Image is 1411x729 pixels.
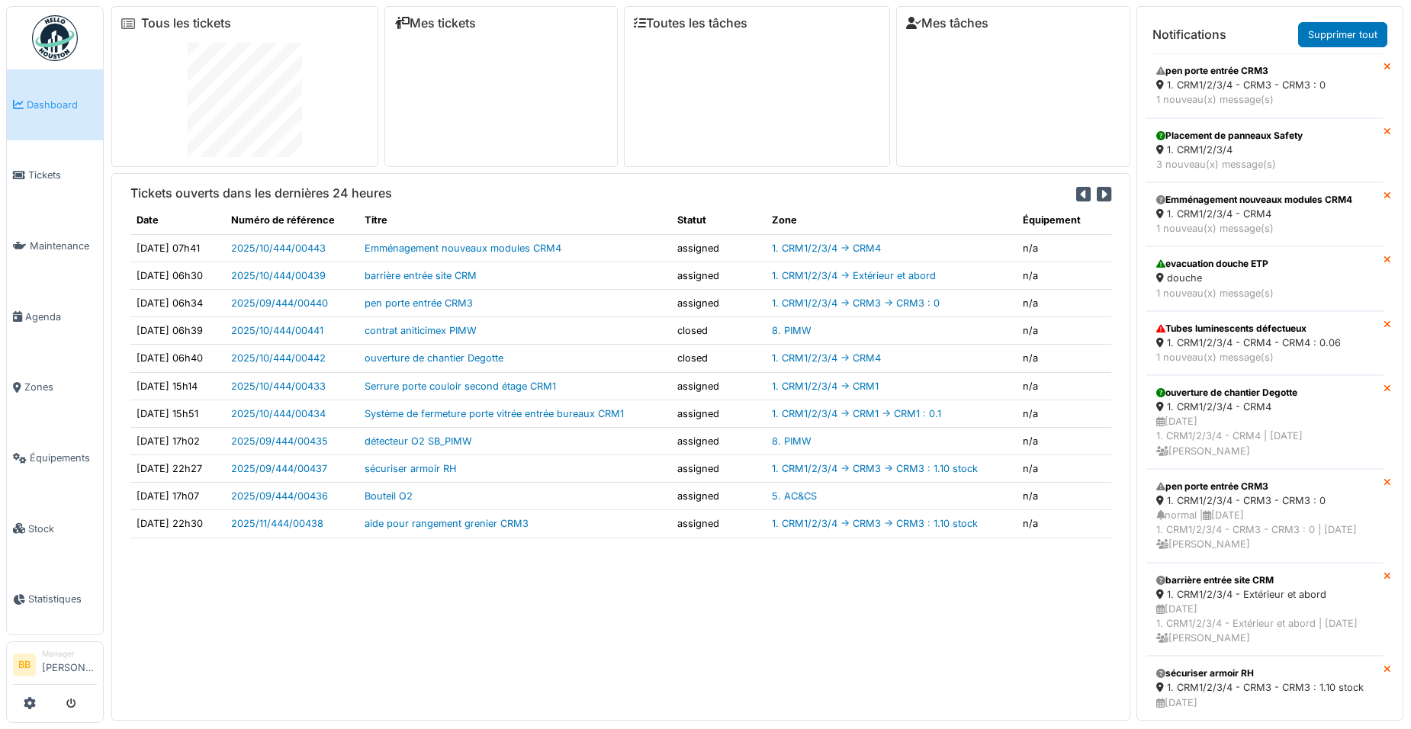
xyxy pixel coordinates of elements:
span: Dashboard [27,98,97,112]
td: assigned [671,483,766,510]
a: Tous les tickets [141,16,231,31]
th: Équipement [1017,207,1111,234]
td: [DATE] 15h14 [130,372,225,400]
td: [DATE] 22h27 [130,455,225,483]
a: Système de fermeture porte vitrée entrée bureaux CRM1 [365,408,624,419]
h6: Tickets ouverts dans les dernières 24 heures [130,186,392,201]
div: pen porte entrée CRM3 [1156,64,1374,78]
a: 2025/10/444/00434 [231,408,326,419]
div: 1. CRM1/2/3/4 - CRM4 [1156,400,1374,414]
th: Date [130,207,225,234]
span: Statistiques [28,592,97,606]
div: 1. CRM1/2/3/4 - CRM4 [1156,207,1374,221]
a: Zones [7,352,103,423]
a: 2025/10/444/00443 [231,242,326,254]
div: 1. CRM1/2/3/4 - Extérieur et abord [1156,587,1374,602]
div: ouverture de chantier Degotte [1156,386,1374,400]
td: [DATE] 07h41 [130,234,225,262]
a: 1. CRM1/2/3/4 -> CRM4 [772,352,881,364]
div: pen porte entrée CRM3 [1156,480,1374,493]
td: [DATE] 17h07 [130,483,225,510]
td: assigned [671,510,766,538]
a: Mes tâches [906,16,988,31]
th: Statut [671,207,766,234]
div: 1. CRM1/2/3/4 - CRM3 - CRM3 : 0 [1156,78,1374,92]
div: Manager [42,648,97,660]
a: 2025/10/444/00433 [231,381,326,392]
td: [DATE] 17h02 [130,427,225,454]
div: sécuriser armoir RH [1156,666,1374,680]
span: Agenda [25,310,97,324]
a: evacuation douche ETP douche 1 nouveau(x) message(s) [1146,246,1384,310]
td: n/a [1017,400,1111,427]
td: assigned [671,289,766,316]
a: 2025/09/444/00436 [231,490,328,502]
div: douche [1156,271,1374,285]
td: n/a [1017,345,1111,372]
a: 2025/10/444/00441 [231,325,323,336]
div: 1. CRM1/2/3/4 - CRM3 - CRM3 : 1.10 stock [1156,680,1374,695]
td: assigned [671,234,766,262]
a: 1. CRM1/2/3/4 -> CRM3 -> CRM3 : 0 [772,297,940,309]
a: 2025/09/444/00440 [231,297,328,309]
div: 1. CRM1/2/3/4 - CRM3 - CRM3 : 0 [1156,493,1374,508]
li: [PERSON_NAME] [42,648,97,681]
a: 8. PIMW [772,435,812,447]
div: Placement de panneaux Safety [1156,129,1374,143]
a: sécuriser armoir RH [365,463,457,474]
a: Stock [7,493,103,564]
a: Dashboard [7,69,103,140]
div: 1. CRM1/2/3/4 - CRM4 - CRM4 : 0.06 [1156,336,1374,350]
span: Équipements [30,451,97,465]
td: assigned [671,262,766,289]
td: assigned [671,427,766,454]
a: Mes tickets [394,16,476,31]
td: n/a [1017,372,1111,400]
a: 1. CRM1/2/3/4 -> CRM1 -> CRM1 : 0.1 [772,408,941,419]
div: 1 nouveau(x) message(s) [1156,92,1374,107]
a: Statistiques [7,564,103,635]
td: [DATE] 15h51 [130,400,225,427]
a: pen porte entrée CRM3 1. CRM1/2/3/4 - CRM3 - CRM3 : 0 1 nouveau(x) message(s) [1146,53,1384,117]
td: assigned [671,455,766,483]
th: Zone [766,207,1017,234]
td: n/a [1017,317,1111,345]
h6: Notifications [1152,27,1226,42]
a: contrat aniticimex PIMW [365,325,477,336]
a: Maintenance [7,210,103,281]
a: pen porte entrée CRM3 [365,297,473,309]
td: n/a [1017,483,1111,510]
th: Numéro de référence [225,207,358,234]
td: n/a [1017,262,1111,289]
a: 5. AC&CS [772,490,817,502]
a: 1. CRM1/2/3/4 -> CRM3 -> CRM3 : 1.10 stock [772,463,978,474]
a: 1. CRM1/2/3/4 -> CRM3 -> CRM3 : 1.10 stock [772,518,978,529]
a: Placement de panneaux Safety 1. CRM1/2/3/4 3 nouveau(x) message(s) [1146,118,1384,182]
td: n/a [1017,510,1111,538]
a: Agenda [7,281,103,352]
td: closed [671,317,766,345]
td: [DATE] 06h34 [130,289,225,316]
div: 3 nouveau(x) message(s) [1156,157,1374,172]
a: ouverture de chantier Degotte 1. CRM1/2/3/4 - CRM4 [DATE]1. CRM1/2/3/4 - CRM4 | [DATE] [PERSON_NAME] [1146,375,1384,469]
td: n/a [1017,289,1111,316]
div: 1 nouveau(x) message(s) [1156,350,1374,364]
div: [DATE] 1. CRM1/2/3/4 - Extérieur et abord | [DATE] [PERSON_NAME] [1156,602,1374,646]
span: Zones [24,380,97,394]
li: BB [13,654,36,676]
a: Tubes luminescents défectueux 1. CRM1/2/3/4 - CRM4 - CRM4 : 0.06 1 nouveau(x) message(s) [1146,311,1384,375]
a: 2025/11/444/00438 [231,518,323,529]
a: 1. CRM1/2/3/4 -> CRM4 [772,242,881,254]
a: barrière entrée site CRM 1. CRM1/2/3/4 - Extérieur et abord [DATE]1. CRM1/2/3/4 - Extérieur et ab... [1146,563,1384,657]
div: normal | [DATE] 1. CRM1/2/3/4 - CRM3 - CRM3 : 0 | [DATE] [PERSON_NAME] [1156,508,1374,552]
a: Toutes les tâches [634,16,747,31]
a: Équipements [7,422,103,493]
td: [DATE] 06h39 [130,317,225,345]
a: Tickets [7,140,103,211]
a: 1. CRM1/2/3/4 -> Extérieur et abord [772,270,936,281]
td: [DATE] 06h40 [130,345,225,372]
td: n/a [1017,455,1111,483]
a: aide pour rangement grenier CRM3 [365,518,529,529]
img: Badge_color-CXgf-gQk.svg [32,15,78,61]
a: Supprimer tout [1298,22,1387,47]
